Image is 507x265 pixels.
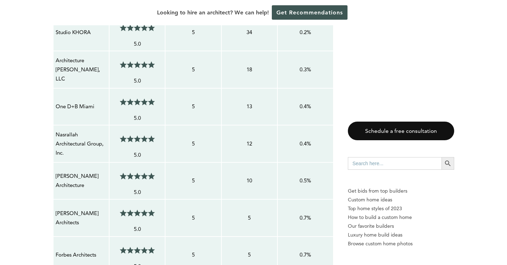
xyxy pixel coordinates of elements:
p: 0.3% [280,65,331,74]
svg: Search [444,160,452,167]
a: Custom home ideas [348,195,454,204]
p: 5 [168,176,219,185]
p: 5 [168,213,219,222]
p: 18 [224,65,275,74]
p: 12 [224,139,275,148]
p: Architecture [PERSON_NAME], LLC [56,56,107,84]
p: 5 [168,65,219,74]
a: How to build a custom home [348,213,454,222]
input: Search here... [348,157,442,170]
p: 5.0 [112,76,163,85]
p: Get bids from top builders [348,187,454,195]
p: 5 [224,250,275,259]
p: 0.7% [280,213,331,222]
p: 5.0 [112,188,163,197]
p: 5.0 [112,150,163,160]
p: 5.0 [112,114,163,123]
p: 0.5% [280,176,331,185]
p: 0.4% [280,139,331,148]
p: Studio KHORA [56,28,107,37]
a: Get Recommendations [272,5,348,20]
p: 5 [168,250,219,259]
p: 0.7% [280,250,331,259]
p: 10 [224,176,275,185]
a: Our favorite builders [348,222,454,231]
p: [PERSON_NAME] Architecture [56,172,107,190]
p: Nasrallah Architectural Group, Inc. [56,130,107,158]
a: Luxury home build ideas [348,231,454,239]
p: 0.2% [280,28,331,37]
p: 5.0 [112,39,163,49]
a: Browse custom home photos [348,239,454,248]
a: Top home styles of 2023 [348,204,454,213]
p: Forbes Architects [56,250,107,259]
p: 5 [168,28,219,37]
p: 5 [168,102,219,111]
p: 0.4% [280,102,331,111]
p: [PERSON_NAME] Architects [56,209,107,227]
p: 5.0 [112,225,163,234]
a: Schedule a free consultation [348,122,454,140]
p: 13 [224,102,275,111]
p: 5 [168,139,219,148]
p: 5 [224,213,275,222]
p: One D+B Miami [56,102,107,111]
iframe: Drift Widget Chat Controller [472,230,499,257]
p: 34 [224,28,275,37]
